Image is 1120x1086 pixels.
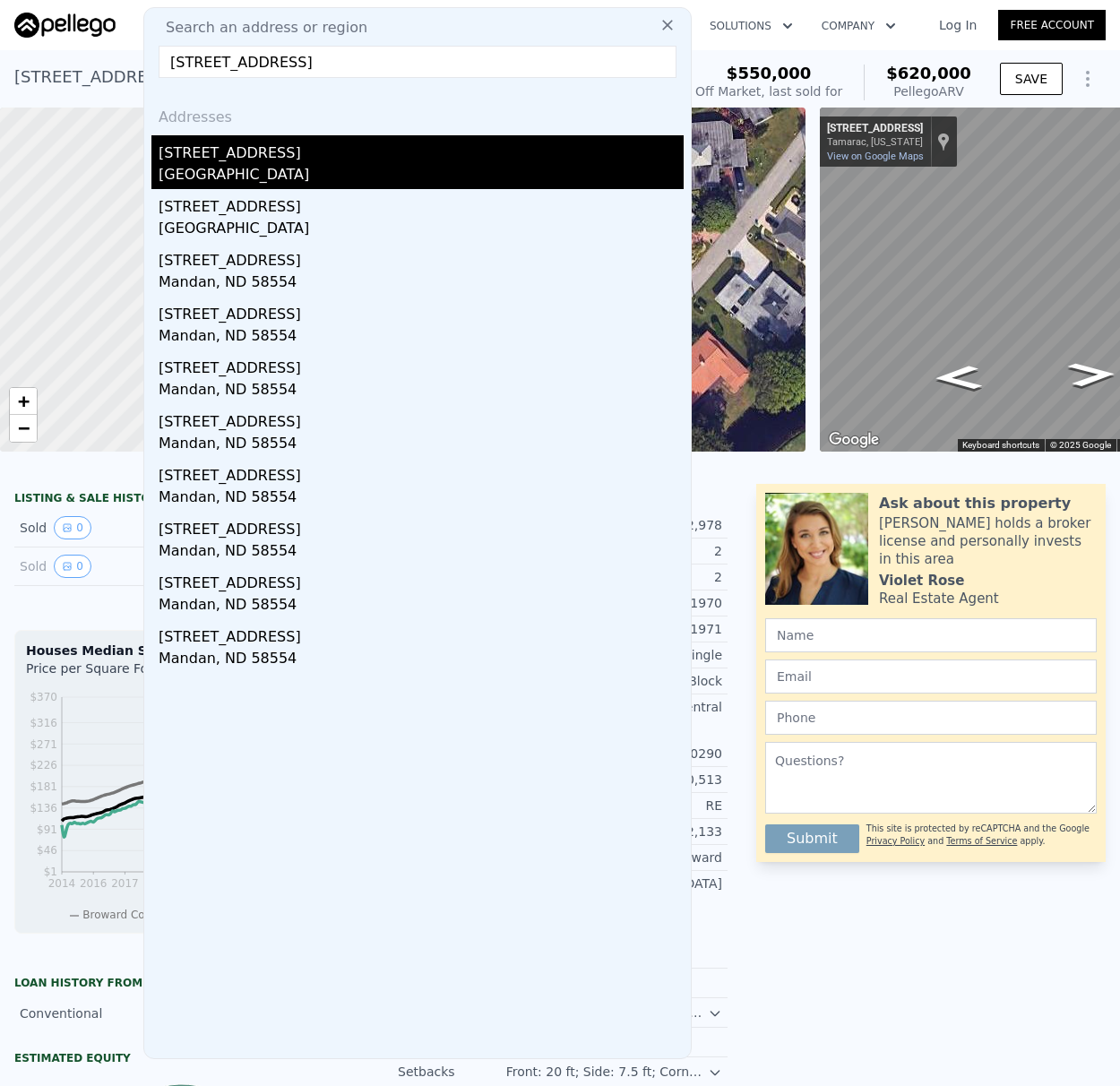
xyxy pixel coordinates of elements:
div: Front: 20 ft; Side: 7.5 ft; Corner: 10 ft; Rear: 15 ft [506,1063,708,1081]
div: [PERSON_NAME] holds a broker license and personally invests in this area [879,514,1097,568]
a: Open this area in Google Maps (opens a new window) [824,428,883,452]
span: − [18,417,30,439]
div: [STREET_ADDRESS] [159,297,684,325]
div: [GEOGRAPHIC_DATA] [159,164,684,189]
tspan: 2016 [80,877,108,890]
div: [STREET_ADDRESS] [159,565,684,594]
div: Sold [20,516,168,539]
div: [GEOGRAPHIC_DATA] [159,218,684,243]
tspan: $1 [44,866,57,878]
tspan: $316 [30,717,57,729]
div: Off Market, last sold for [695,82,842,100]
div: Conventional [20,1004,136,1022]
img: Google [824,428,883,452]
div: [STREET_ADDRESS] [159,189,684,218]
div: Mandan, ND 58554 [159,648,684,673]
tspan: 2014 [48,877,76,890]
div: [STREET_ADDRESS] , Tamarac , FL 33319 [14,65,338,90]
img: Pellego [14,13,116,38]
a: Free Account [998,10,1106,40]
span: © 2025 Google [1050,440,1111,450]
div: LISTING & SALE HISTORY [14,491,349,509]
button: Company [807,10,910,42]
input: Email [765,659,1097,694]
div: Price per Square Foot [26,659,182,688]
tspan: $271 [30,738,57,751]
tspan: $46 [37,844,57,857]
div: Estimated Equity [14,1051,349,1065]
button: View historical data [54,555,91,578]
span: Broward Co. [82,909,148,921]
a: Zoom out [10,415,37,442]
div: Mandan, ND 58554 [159,271,684,297]
div: Mandan, ND 58554 [159,594,684,619]
div: Violet Rose [879,572,964,590]
div: Addresses [151,92,684,135]
a: Zoom in [10,388,37,415]
div: Mandan, ND 58554 [159,433,684,458]
div: [STREET_ADDRESS] [159,243,684,271]
div: Pellego ARV [886,82,971,100]
div: [STREET_ADDRESS] [159,458,684,487]
a: Log In [918,16,998,34]
tspan: $226 [30,759,57,771]
div: Mandan, ND 58554 [159,487,684,512]
div: This site is protected by reCAPTCHA and the Google and apply. [866,817,1097,853]
div: [STREET_ADDRESS] [827,122,923,136]
div: Setbacks [398,1063,506,1081]
a: Privacy Policy [866,836,925,846]
button: Show Options [1070,61,1106,97]
div: Houses Median Sale [26,642,338,659]
span: Search an address or region [151,17,367,39]
a: Terms of Service [946,836,1017,846]
tspan: $181 [30,780,57,793]
span: $620,000 [886,64,971,82]
input: Enter an address, city, region, neighborhood or zip code [159,46,676,78]
div: [STREET_ADDRESS] [159,619,684,648]
a: Show location on map [937,132,950,151]
div: Sold [20,555,168,578]
button: Submit [765,824,859,853]
span: + [18,390,30,412]
div: Mandan, ND 58554 [159,325,684,350]
button: SAVE [1000,63,1063,95]
path: Go Southwest, Orchard Tree Ln [914,360,1003,396]
div: [STREET_ADDRESS] [159,512,684,540]
input: Name [765,618,1097,652]
div: [STREET_ADDRESS] [159,350,684,379]
tspan: $91 [37,823,57,836]
button: Solutions [695,10,807,42]
a: View on Google Maps [827,151,924,162]
input: Phone [765,701,1097,735]
div: Real Estate Agent [879,590,999,608]
div: [STREET_ADDRESS] [159,135,684,164]
tspan: $370 [30,691,57,703]
div: Mandan, ND 58554 [159,540,684,565]
tspan: 2017 [111,877,139,890]
div: Mandan, ND 58554 [159,379,684,404]
div: Ask about this property [879,493,1071,514]
div: Tamarac, [US_STATE] [827,136,923,148]
div: Loan history from public records [14,976,349,990]
button: Keyboard shortcuts [962,439,1039,452]
span: $550,000 [727,64,812,82]
tspan: $136 [30,802,57,814]
div: [STREET_ADDRESS] [159,404,684,433]
button: View historical data [54,516,91,539]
